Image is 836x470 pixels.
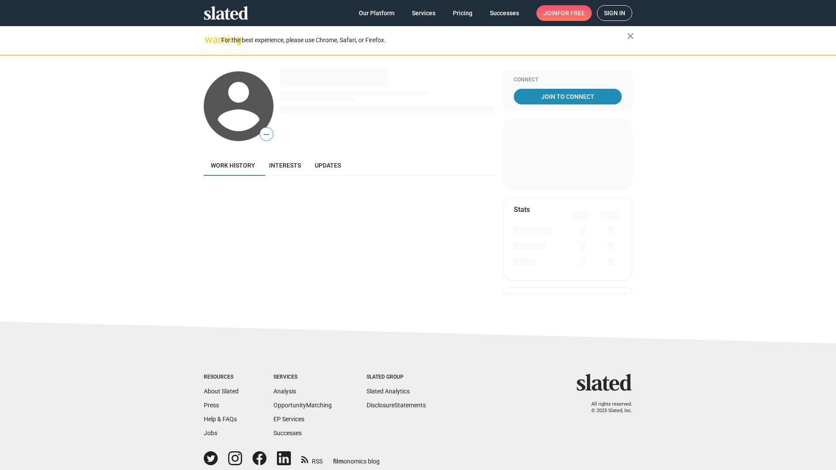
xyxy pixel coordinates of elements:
a: About Slated [204,388,239,395]
a: Our Platform [352,5,401,21]
p: All rights reserved. © 2025 Slated, Inc. [582,401,632,414]
div: Slated Group [367,374,426,381]
span: Interests [269,162,301,169]
a: Jobs [204,430,217,436]
a: Help & FAQs [204,416,237,423]
mat-icon: warning [205,34,215,45]
span: Successes [490,5,519,21]
a: Work history [204,155,262,176]
a: Services [405,5,442,21]
span: Join To Connect [516,89,620,104]
a: RSS [301,452,323,466]
span: Updates [315,162,341,169]
a: Join To Connect [514,89,622,104]
mat-card-title: Stats [514,205,530,214]
span: Pricing [453,5,472,21]
span: Services [412,5,435,21]
a: DisclosureStatements [367,402,426,409]
span: for free [557,5,585,21]
a: OpportunityMatching [273,402,332,409]
mat-icon: close [625,31,636,41]
a: Pricing [446,5,479,21]
a: Analysis [273,388,296,395]
div: Services [273,374,332,381]
div: Resources [204,374,239,381]
span: Sign in [604,6,625,20]
div: Connect [514,77,622,84]
a: Successes [483,5,526,21]
span: Work history [211,162,255,169]
a: Press [204,402,219,409]
a: Successes [273,430,302,436]
a: Updates [308,155,348,176]
a: Joinfor free [536,5,592,21]
span: film [333,458,344,465]
a: Interests [262,155,308,176]
a: filmonomics blog [333,450,380,466]
span: Join [543,5,585,21]
span: — [260,129,273,140]
span: Our Platform [359,5,394,21]
a: EP Services [273,416,304,423]
div: For the best experience, please use Chrome, Safari, or Firefox. [221,34,627,46]
a: Slated Analytics [367,388,410,395]
a: Sign in [597,5,632,21]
